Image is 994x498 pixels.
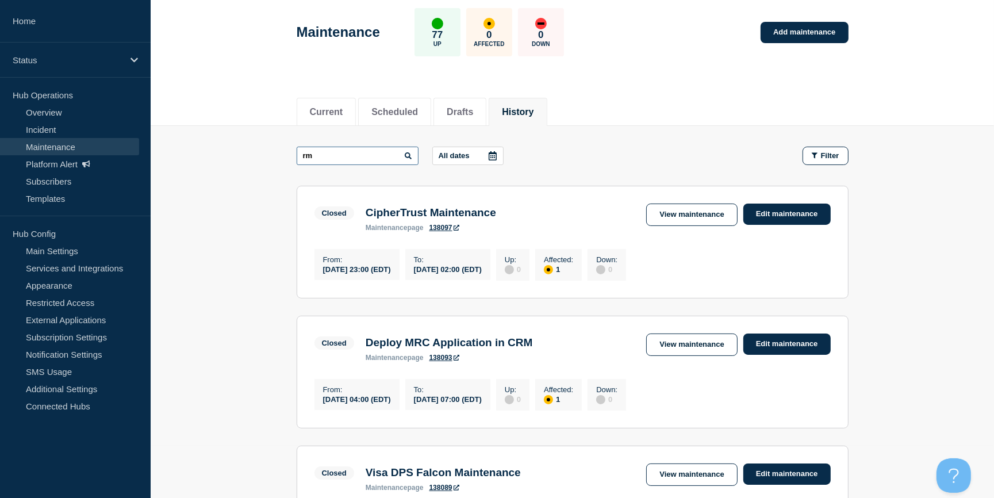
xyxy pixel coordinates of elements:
[596,395,605,404] div: disabled
[544,264,573,274] div: 1
[429,354,459,362] a: 138093
[414,264,482,274] div: [DATE] 02:00 (EDT)
[432,18,443,29] div: up
[544,265,553,274] div: affected
[505,394,521,404] div: 0
[366,336,533,349] h3: Deploy MRC Application in CRM
[371,107,418,117] button: Scheduled
[433,41,442,47] p: Up
[596,385,617,394] p: Down :
[646,334,737,356] a: View maintenance
[532,41,550,47] p: Down
[596,265,605,274] div: disabled
[803,147,849,165] button: Filter
[447,107,473,117] button: Drafts
[743,204,831,225] a: Edit maintenance
[322,339,347,347] div: Closed
[596,264,617,274] div: 0
[743,463,831,485] a: Edit maintenance
[366,354,424,362] p: page
[322,469,347,477] div: Closed
[429,484,459,492] a: 138089
[297,147,419,165] input: Search maintenances
[821,151,839,160] span: Filter
[323,255,391,264] p: From :
[439,151,470,160] p: All dates
[323,385,391,394] p: From :
[429,224,459,232] a: 138097
[486,29,492,41] p: 0
[596,255,617,264] p: Down :
[474,41,504,47] p: Affected
[761,22,848,43] a: Add maintenance
[366,354,408,362] span: maintenance
[366,224,424,232] p: page
[366,466,521,479] h3: Visa DPS Falcon Maintenance
[505,265,514,274] div: disabled
[414,385,482,394] p: To :
[366,206,496,219] h3: CipherTrust Maintenance
[323,264,391,274] div: [DATE] 23:00 (EDT)
[13,55,123,65] p: Status
[535,18,547,29] div: down
[544,385,573,394] p: Affected :
[432,147,504,165] button: All dates
[646,204,737,226] a: View maintenance
[646,463,737,486] a: View maintenance
[310,107,343,117] button: Current
[505,255,521,264] p: Up :
[414,255,482,264] p: To :
[366,224,408,232] span: maintenance
[432,29,443,41] p: 77
[538,29,543,41] p: 0
[937,458,971,493] iframe: Help Scout Beacon - Open
[743,334,831,355] a: Edit maintenance
[505,264,521,274] div: 0
[483,18,495,29] div: affected
[505,395,514,404] div: disabled
[544,394,573,404] div: 1
[544,255,573,264] p: Affected :
[322,209,347,217] div: Closed
[414,394,482,404] div: [DATE] 07:00 (EDT)
[505,385,521,394] p: Up :
[544,395,553,404] div: affected
[502,107,534,117] button: History
[366,484,408,492] span: maintenance
[297,24,380,40] h1: Maintenance
[366,484,424,492] p: page
[596,394,617,404] div: 0
[323,394,391,404] div: [DATE] 04:00 (EDT)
